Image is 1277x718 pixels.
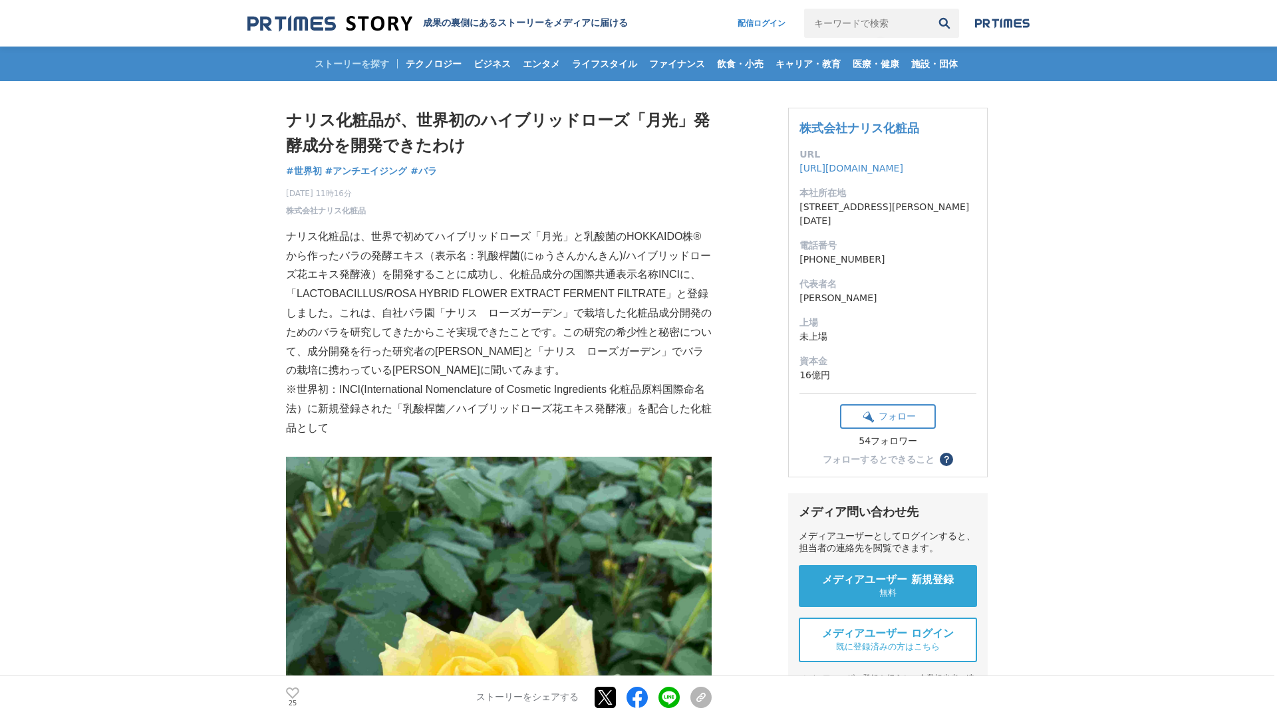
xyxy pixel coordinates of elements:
a: #バラ [410,164,437,178]
a: 配信ログイン [724,9,799,38]
span: ？ [942,455,951,464]
dt: 本社所在地 [799,186,976,200]
dt: 上場 [799,316,976,330]
h2: 成果の裏側にあるストーリーをメディアに届ける [423,17,628,29]
span: 施設・団体 [906,58,963,70]
dt: URL [799,148,976,162]
button: 検索 [930,9,959,38]
img: 成果の裏側にあるストーリーをメディアに届ける [247,15,412,33]
button: フォロー [840,404,936,429]
span: 飲食・小売 [712,58,769,70]
a: メディアユーザー ログイン 既に登録済みの方はこちら [799,618,977,662]
span: ファイナンス [644,58,710,70]
a: 株式会社ナリス化粧品 [799,121,919,135]
dt: 電話番号 [799,239,976,253]
dd: [STREET_ADDRESS][PERSON_NAME][DATE] [799,200,976,228]
dd: 未上場 [799,330,976,344]
span: 無料 [879,587,897,599]
a: ライフスタイル [567,47,642,81]
span: #世界初 [286,165,322,177]
a: テクノロジー [400,47,467,81]
a: 飲食・小売 [712,47,769,81]
a: 株式会社ナリス化粧品 [286,205,366,217]
span: メディアユーザー ログイン [822,627,954,641]
a: 医療・健康 [847,47,905,81]
span: 医療・健康 [847,58,905,70]
dd: [PHONE_NUMBER] [799,253,976,267]
h1: ナリス化粧品が、世界初のハイブリッドローズ「月光」発酵成分を開発できたわけ [286,108,712,159]
p: 25 [286,700,299,707]
div: フォローするとできること [823,455,934,464]
a: 施設・団体 [906,47,963,81]
span: ビジネス [468,58,516,70]
p: ※世界初：INCI(International Nomenclature of Cosmetic Ingredients 化粧品原料国際命名法）に新規登録された「乳酸桿菌／ハイブリッドローズ花エ... [286,380,712,437]
div: メディア問い合わせ先 [799,504,977,520]
a: 成果の裏側にあるストーリーをメディアに届ける 成果の裏側にあるストーリーをメディアに届ける [247,15,628,33]
div: 54フォロワー [840,435,936,447]
span: テクノロジー [400,58,467,70]
dt: 代表者名 [799,277,976,291]
span: #バラ [410,165,437,177]
a: キャリア・教育 [770,47,846,81]
p: ストーリーをシェアする [476,691,579,703]
a: エンタメ [517,47,565,81]
span: #アンチエイジング [325,165,408,177]
input: キーワードで検索 [804,9,930,38]
img: prtimes [975,18,1030,29]
span: [DATE] 11時16分 [286,187,366,199]
a: メディアユーザー 新規登録 無料 [799,565,977,607]
span: エンタメ [517,58,565,70]
span: 既に登録済みの方はこちら [836,641,940,653]
span: メディアユーザー 新規登録 [822,573,954,587]
a: #世界初 [286,164,322,178]
a: ビジネス [468,47,516,81]
a: ファイナンス [644,47,710,81]
button: ？ [940,453,953,466]
div: メディアユーザーとしてログインすると、担当者の連絡先を閲覧できます。 [799,531,977,554]
dd: 16億円 [799,368,976,382]
dt: 資本金 [799,354,976,368]
dd: [PERSON_NAME] [799,291,976,305]
a: #アンチエイジング [325,164,408,178]
span: ライフスタイル [567,58,642,70]
span: キャリア・教育 [770,58,846,70]
a: [URL][DOMAIN_NAME] [799,163,903,174]
p: ナリス化粧品は、世界で初めてハイブリッドローズ「月光」と乳酸菌のHOKKAIDO株®から作ったバラの発酵エキス（表示名：乳酸桿菌(にゅうさんかんきん)/ハイブリッドローズ花エキス発酵液）を開発す... [286,227,712,380]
